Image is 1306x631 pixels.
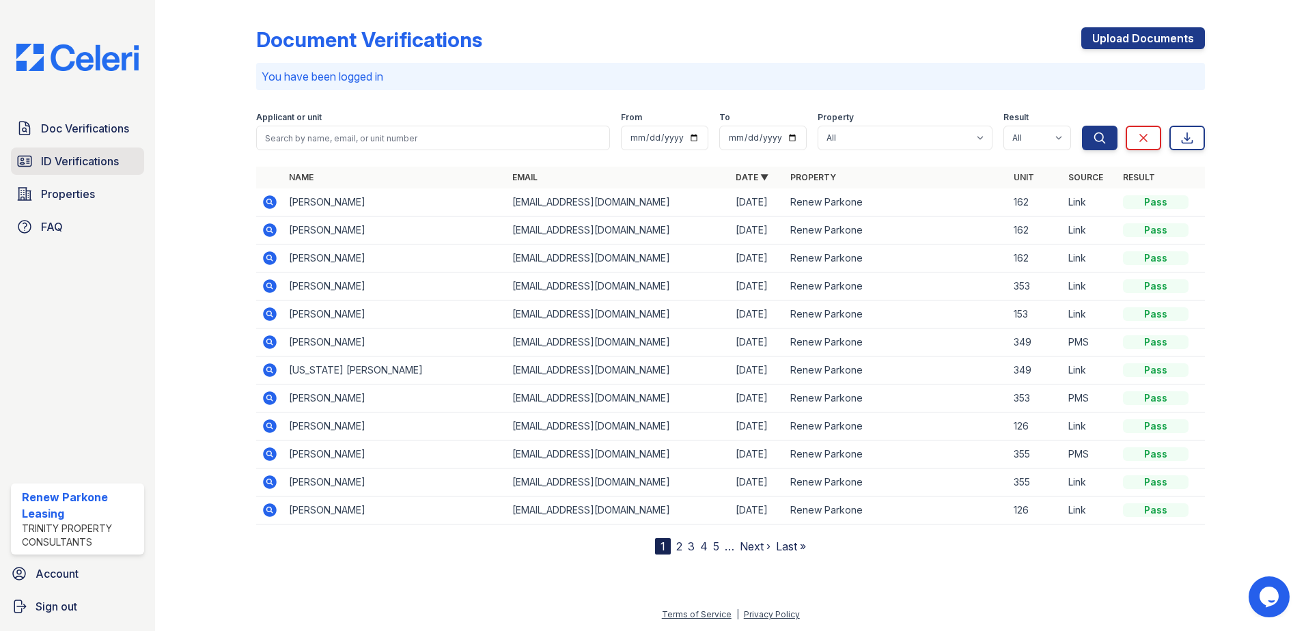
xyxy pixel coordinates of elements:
[1063,440,1117,468] td: PMS
[785,244,1008,272] td: Renew Parkone
[1123,335,1189,349] div: Pass
[1008,300,1063,328] td: 153
[11,180,144,208] a: Properties
[1063,356,1117,384] td: Link
[1123,363,1189,377] div: Pass
[1123,391,1189,405] div: Pass
[41,219,63,235] span: FAQ
[1008,244,1063,272] td: 162
[730,272,785,300] td: [DATE]
[507,412,730,440] td: [EMAIL_ADDRESS][DOMAIN_NAME]
[283,244,507,272] td: [PERSON_NAME]
[11,115,144,142] a: Doc Verifications
[700,539,708,553] a: 4
[730,440,785,468] td: [DATE]
[785,188,1008,216] td: Renew Parkone
[688,539,695,553] a: 3
[1063,188,1117,216] td: Link
[713,539,719,553] a: 5
[1008,440,1063,468] td: 355
[655,538,671,555] div: 1
[283,440,507,468] td: [PERSON_NAME]
[507,272,730,300] td: [EMAIL_ADDRESS][DOMAIN_NAME]
[776,539,806,553] a: Last »
[11,213,144,240] a: FAQ
[1063,300,1117,328] td: Link
[730,468,785,496] td: [DATE]
[785,328,1008,356] td: Renew Parkone
[1008,384,1063,412] td: 353
[1063,328,1117,356] td: PMS
[790,172,836,182] a: Property
[41,120,129,137] span: Doc Verifications
[736,609,739,619] div: |
[256,27,482,52] div: Document Verifications
[283,188,507,216] td: [PERSON_NAME]
[283,356,507,384] td: [US_STATE] [PERSON_NAME]
[1081,27,1205,49] a: Upload Documents
[1123,172,1155,182] a: Result
[283,328,507,356] td: [PERSON_NAME]
[256,126,610,150] input: Search by name, email, or unit number
[818,112,854,123] label: Property
[1008,356,1063,384] td: 349
[283,496,507,524] td: [PERSON_NAME]
[1123,307,1189,321] div: Pass
[1123,279,1189,293] div: Pass
[730,412,785,440] td: [DATE]
[730,188,785,216] td: [DATE]
[283,300,507,328] td: [PERSON_NAME]
[507,328,730,356] td: [EMAIL_ADDRESS][DOMAIN_NAME]
[621,112,642,123] label: From
[1123,447,1189,461] div: Pass
[283,468,507,496] td: [PERSON_NAME]
[1063,384,1117,412] td: PMS
[730,216,785,244] td: [DATE]
[1123,475,1189,489] div: Pass
[785,272,1008,300] td: Renew Parkone
[785,496,1008,524] td: Renew Parkone
[785,216,1008,244] td: Renew Parkone
[785,412,1008,440] td: Renew Parkone
[662,609,732,619] a: Terms of Service
[1068,172,1103,182] a: Source
[1063,216,1117,244] td: Link
[283,272,507,300] td: [PERSON_NAME]
[283,412,507,440] td: [PERSON_NAME]
[1008,412,1063,440] td: 126
[1008,216,1063,244] td: 162
[719,112,730,123] label: To
[507,244,730,272] td: [EMAIL_ADDRESS][DOMAIN_NAME]
[507,384,730,412] td: [EMAIL_ADDRESS][DOMAIN_NAME]
[507,216,730,244] td: [EMAIL_ADDRESS][DOMAIN_NAME]
[730,300,785,328] td: [DATE]
[512,172,538,182] a: Email
[507,496,730,524] td: [EMAIL_ADDRESS][DOMAIN_NAME]
[785,356,1008,384] td: Renew Parkone
[36,565,79,582] span: Account
[5,593,150,620] a: Sign out
[507,300,730,328] td: [EMAIL_ADDRESS][DOMAIN_NAME]
[736,172,768,182] a: Date ▼
[507,440,730,468] td: [EMAIL_ADDRESS][DOMAIN_NAME]
[41,186,95,202] span: Properties
[740,539,770,553] a: Next ›
[785,384,1008,412] td: Renew Parkone
[1123,419,1189,433] div: Pass
[725,538,734,555] span: …
[785,468,1008,496] td: Renew Parkone
[289,172,314,182] a: Name
[1008,272,1063,300] td: 353
[1003,112,1029,123] label: Result
[1008,468,1063,496] td: 355
[730,384,785,412] td: [DATE]
[1063,468,1117,496] td: Link
[507,468,730,496] td: [EMAIL_ADDRESS][DOMAIN_NAME]
[730,496,785,524] td: [DATE]
[1123,223,1189,237] div: Pass
[744,609,800,619] a: Privacy Policy
[507,188,730,216] td: [EMAIL_ADDRESS][DOMAIN_NAME]
[41,153,119,169] span: ID Verifications
[1008,188,1063,216] td: 162
[1123,251,1189,265] div: Pass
